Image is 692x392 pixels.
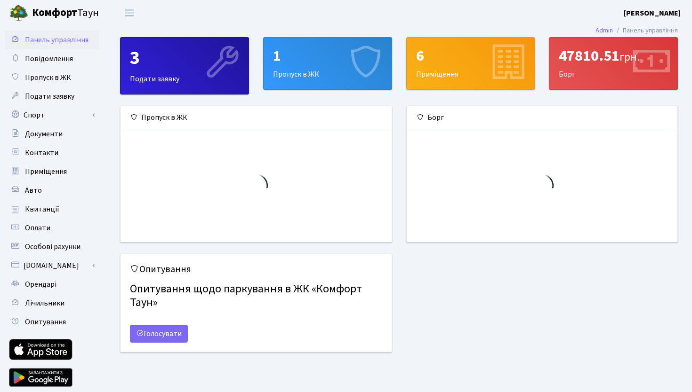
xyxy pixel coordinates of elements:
[130,264,382,275] h5: Опитування
[5,313,99,331] a: Опитування
[130,325,188,343] a: Голосувати
[25,91,74,102] span: Подати заявку
[25,317,66,327] span: Опитування
[5,68,99,87] a: Пропуск в ЖК
[130,47,239,70] div: 3
[25,298,64,308] span: Лічильники
[25,54,73,64] span: Повідомлення
[130,279,382,314] h4: Опитування щодо паркування в ЖК «Комфорт Таун»
[407,106,678,129] div: Борг
[595,25,613,35] a: Admin
[5,125,99,143] a: Документи
[32,5,99,21] span: Таун
[5,87,99,106] a: Подати заявку
[5,181,99,200] a: Авто
[273,47,382,65] div: 1
[5,237,99,256] a: Особові рахунки
[5,219,99,237] a: Оплати
[120,37,249,94] a: 3Подати заявку
[121,106,392,129] div: Пропуск в ЖК
[264,38,392,89] div: Пропуск в ЖК
[25,166,67,177] span: Приміщення
[5,256,99,275] a: [DOMAIN_NAME]
[25,279,56,290] span: Орендарі
[416,47,525,65] div: 6
[624,8,681,18] b: [PERSON_NAME]
[549,38,677,89] div: Борг
[25,223,50,233] span: Оплати
[25,72,71,83] span: Пропуск в ЖК
[620,49,640,65] span: грн.
[613,25,678,36] li: Панель управління
[25,204,59,214] span: Квитанції
[581,21,692,40] nav: breadcrumb
[5,143,99,162] a: Контакти
[263,37,392,90] a: 1Пропуск в ЖК
[5,106,99,125] a: Спорт
[25,185,42,196] span: Авто
[559,47,668,65] div: 47810.51
[5,162,99,181] a: Приміщення
[25,242,80,252] span: Особові рахунки
[624,8,681,19] a: [PERSON_NAME]
[5,275,99,294] a: Орендарі
[5,200,99,219] a: Квитанції
[25,35,89,45] span: Панель управління
[5,49,99,68] a: Повідомлення
[9,4,28,23] img: logo.png
[5,31,99,49] a: Панель управління
[406,37,535,90] a: 6Приміщення
[118,5,141,21] button: Переключити навігацію
[121,38,249,94] div: Подати заявку
[5,294,99,313] a: Лічильники
[407,38,535,89] div: Приміщення
[25,148,58,158] span: Контакти
[32,5,77,20] b: Комфорт
[25,129,63,139] span: Документи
